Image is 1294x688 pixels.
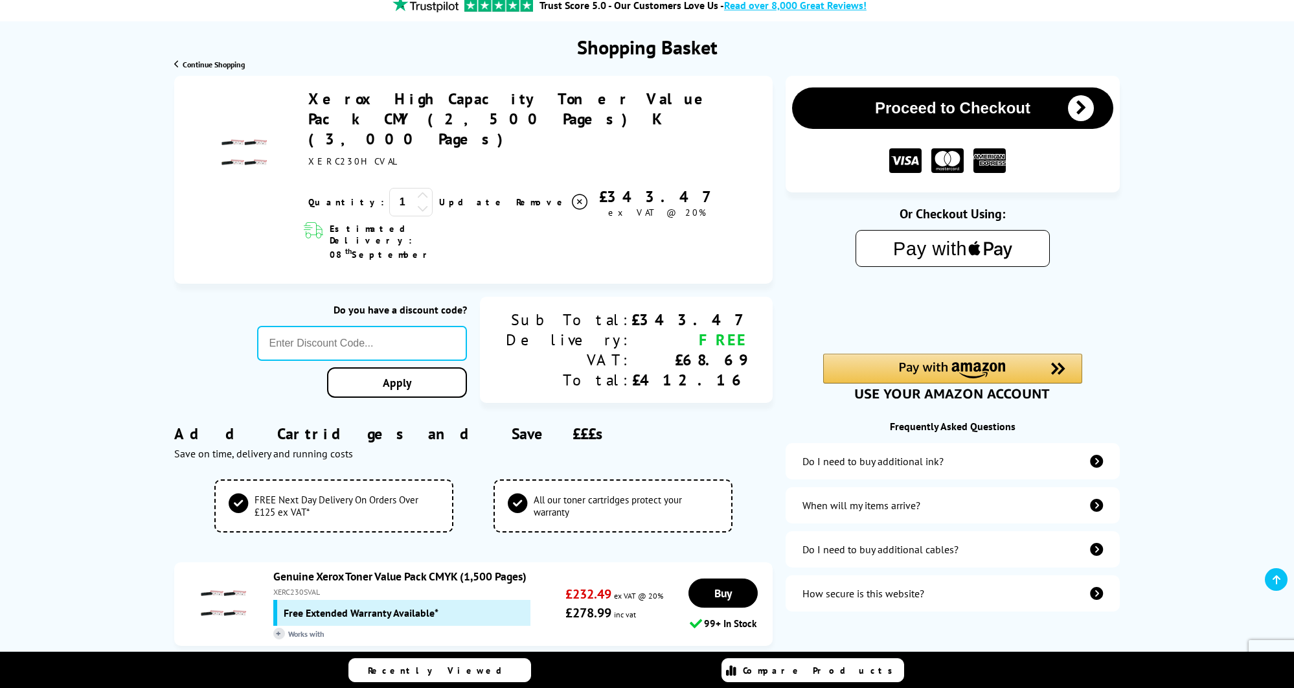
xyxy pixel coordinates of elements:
div: Do you have a discount code? [257,303,466,316]
span: ex VAT @ 20% [614,591,663,601]
span: Remove [516,196,567,208]
img: VISA [889,148,922,174]
div: Add Cartridges and Save £££s [174,404,773,479]
span: Continue Shopping [183,60,245,69]
img: Genuine Xerox Toner Value Pack CMYK (1,500 Pages) [201,580,246,626]
h1: Shopping Basket [577,34,718,60]
div: Save on time, delivery and running costs [174,447,773,460]
a: Xerox High Capacity Toner Value Pack CMY (2,500 Pages) K (3,000 Pages) [308,89,716,149]
div: FREE [631,330,747,350]
div: Delivery: [506,330,631,350]
span: Works with [273,628,560,639]
div: Frequently Asked Questions [786,420,1120,433]
iframe: PayPal [823,288,1082,332]
span: Estimated Delivery: 08 September [330,223,489,260]
button: Proceed to Checkout [792,87,1113,129]
a: Apply [327,367,467,398]
span: ex VAT @ 20% [608,207,706,218]
div: VAT: [506,350,631,370]
span: Quantity: [308,196,384,208]
i: + [273,628,285,639]
div: Do I need to buy additional cables? [802,543,959,556]
img: MASTER CARD [931,148,964,174]
a: additional-ink [786,443,1120,479]
div: XERC230SVAL [273,587,560,597]
div: Total: [506,370,631,390]
div: How secure is this website? [802,587,924,600]
strong: £278.99 [565,604,611,621]
div: £343.47 [631,310,747,330]
div: £343.47 [589,187,725,207]
span: Free Extended Warranty Available* [284,606,438,619]
span: All our toner cartridges protect your warranty [534,494,719,518]
a: Compare Products [721,658,904,682]
div: £68.69 [631,350,747,370]
input: Enter Discount Code... [257,326,466,361]
a: Update [439,196,506,208]
div: Amazon Pay - Use your Amazon account [823,354,1082,399]
div: Do I need to buy additional ink? [802,455,944,468]
div: 99+ In Stock [680,617,766,630]
div: Or Checkout Using: [786,205,1120,222]
span: FREE Next Day Delivery On Orders Over £125 ex VAT* [255,494,440,518]
a: additional-cables [786,531,1120,568]
div: £412.16 [631,370,747,390]
div: Sub Total: [506,310,631,330]
a: items-arrive [786,487,1120,523]
strong: £232.49 [565,586,611,602]
sup: th [345,246,352,256]
img: American Express [973,148,1006,174]
div: When will my items arrive? [802,499,920,512]
span: XERC230HCVAL [308,155,398,167]
a: secure-website [786,575,1120,612]
span: Recently Viewed [368,665,515,676]
span: inc vat [614,610,636,619]
a: Continue Shopping [174,60,245,69]
a: Recently Viewed [348,658,531,682]
a: Genuine Xerox Toner Value Pack CMYK (1,500 Pages) [273,569,527,584]
a: Delete item from your basket [516,192,589,212]
img: Xerox High Capacity Toner Value Pack CMY (2,500 Pages) K (3,000 Pages) [221,130,267,175]
span: Compare Products [743,665,900,676]
span: Buy [714,586,732,601]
